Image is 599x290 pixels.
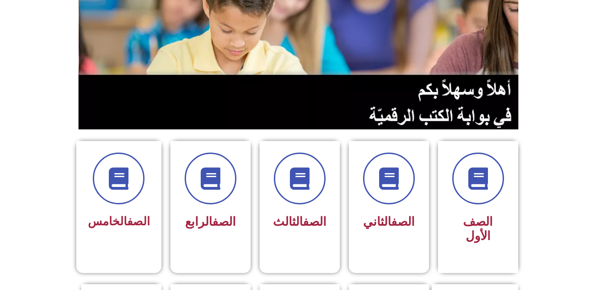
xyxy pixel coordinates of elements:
[303,215,326,229] a: الصف
[273,215,326,229] span: الثالث
[185,215,236,229] span: الرابع
[212,215,236,229] a: الصف
[463,215,493,243] span: الصف الأول
[363,215,415,229] span: الثاني
[391,215,415,229] a: الصف
[88,215,150,228] span: الخامس
[127,215,150,228] a: الصف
